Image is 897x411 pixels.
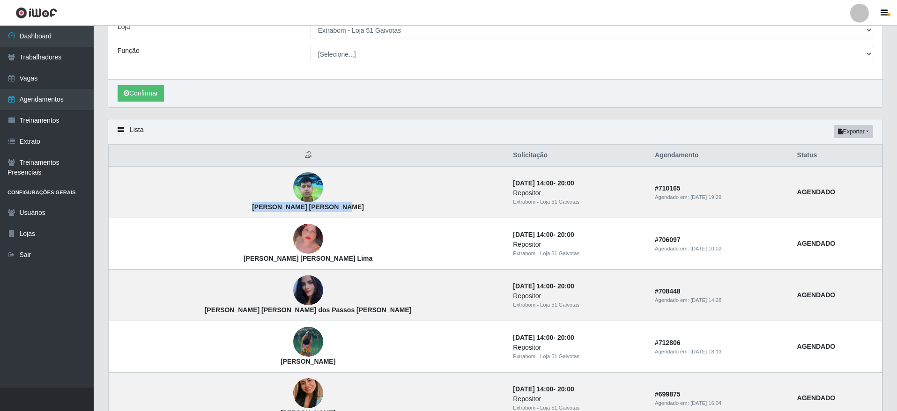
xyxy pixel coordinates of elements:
time: 20:00 [557,334,574,341]
label: Loja [118,22,130,32]
time: [DATE] 14:00 [513,385,553,393]
div: Extrabom - Loja 51 Gaivotas [513,250,644,257]
div: Extrabom - Loja 51 Gaivotas [513,198,644,206]
button: Exportar [834,125,873,138]
img: Ingryd Paixão [293,316,323,369]
img: Igor Sousa Brito Barbosa [293,168,323,208]
time: 20:00 [557,179,574,187]
img: Elaine Cristina dos Passos Barbosa [293,264,323,317]
strong: # 712806 [655,339,681,346]
div: Extrabom - Loja 51 Gaivotas [513,301,644,309]
div: Repositor [513,291,644,301]
div: Agendado em: [655,296,786,304]
time: [DATE] 14:00 [513,334,553,341]
div: Agendado em: [655,399,786,407]
strong: - [513,282,574,290]
th: Status [792,145,882,167]
time: [DATE] 14:00 [513,282,553,290]
div: Repositor [513,240,644,250]
time: [DATE] 10:02 [690,246,721,251]
time: [DATE] 18:13 [690,349,721,354]
time: [DATE] 14:28 [690,297,721,303]
strong: AGENDADO [797,240,836,247]
strong: AGENDADO [797,343,836,350]
time: 20:00 [557,282,574,290]
div: Extrabom - Loja 51 Gaivotas [513,352,644,360]
strong: [PERSON_NAME] [PERSON_NAME] dos Passos [PERSON_NAME] [205,306,412,314]
button: Confirmar [118,85,164,102]
div: Lista [108,119,882,144]
time: 20:00 [557,385,574,393]
div: Repositor [513,188,644,198]
th: Solicitação [507,145,649,167]
time: 20:00 [557,231,574,238]
strong: # 708448 [655,287,681,295]
div: Agendado em: [655,348,786,356]
strong: AGENDADO [797,394,836,402]
div: Repositor [513,343,644,352]
strong: [PERSON_NAME] [281,358,335,365]
label: Função [118,46,140,56]
img: Gabriela Rute Alves Lima [293,212,323,265]
strong: - [513,179,574,187]
strong: - [513,334,574,341]
strong: [PERSON_NAME] [PERSON_NAME] Lima [244,255,372,262]
time: [DATE] 14:00 [513,231,553,238]
strong: # 710165 [655,184,681,192]
strong: # 699875 [655,390,681,398]
strong: # 706097 [655,236,681,243]
strong: - [513,385,574,393]
time: [DATE] 14:00 [513,179,553,187]
div: Agendado em: [655,193,786,201]
th: Agendamento [649,145,792,167]
time: [DATE] 19:29 [690,194,721,200]
strong: [PERSON_NAME] [PERSON_NAME] [252,203,364,211]
strong: - [513,231,574,238]
div: Agendado em: [655,245,786,253]
time: [DATE] 16:04 [690,400,721,406]
img: CoreUI Logo [15,7,57,19]
strong: AGENDADO [797,188,836,196]
div: Repositor [513,394,644,404]
strong: AGENDADO [797,291,836,299]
